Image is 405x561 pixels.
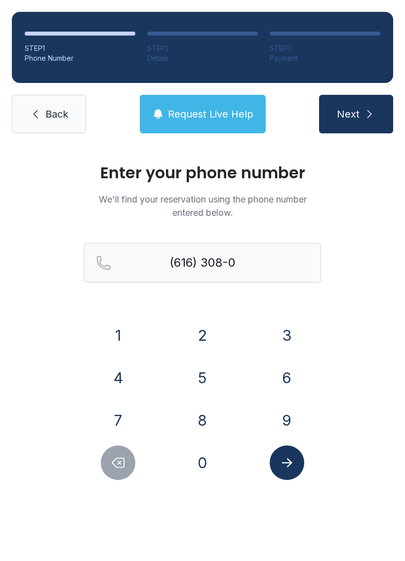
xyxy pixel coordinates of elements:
button: 7 [101,403,135,438]
button: 9 [270,403,304,438]
div: STEP 1 [25,43,135,53]
button: 1 [101,318,135,353]
button: 6 [270,361,304,395]
div: Payment [270,53,380,63]
h1: Enter your phone number [84,165,321,181]
input: Reservation phone number [84,243,321,282]
span: Back [45,107,68,121]
p: We'll find your reservation using the phone number entered below. [84,193,321,219]
button: 4 [101,361,135,395]
button: Submit lookup form [270,445,304,480]
div: Details [147,53,258,63]
button: 3 [270,318,304,353]
div: STEP 2 [147,43,258,53]
span: Request Live Help [168,107,253,121]
button: 2 [185,318,220,353]
div: STEP 3 [270,43,380,53]
button: 0 [185,445,220,480]
button: 8 [185,403,220,438]
div: Phone Number [25,53,135,63]
span: Next [337,107,360,121]
button: Delete number [101,445,135,480]
button: 5 [185,361,220,395]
